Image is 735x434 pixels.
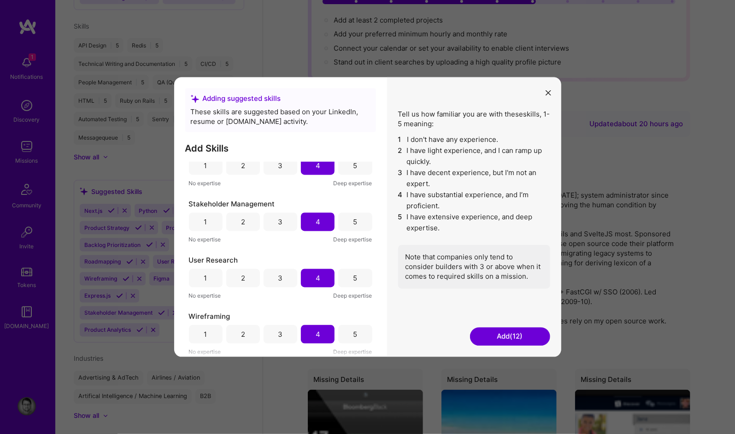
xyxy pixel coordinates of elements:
span: 5 [398,212,403,234]
div: modal [174,77,561,357]
div: 5 [353,217,357,227]
li: I have substantial experience, and I’m proficient. [398,190,550,212]
div: 3 [278,217,283,227]
div: 5 [353,329,357,339]
div: 2 [241,161,245,170]
span: No expertise [189,291,221,301]
div: Note that companies only tend to consider builders with 3 or above when it comes to required skil... [398,245,550,289]
span: 1 [398,135,404,146]
span: Stakeholder Management [189,199,275,209]
div: 1 [204,161,207,170]
span: Deep expertise [334,179,372,188]
div: 1 [204,329,207,339]
div: 2 [241,273,245,283]
div: 4 [316,217,320,227]
li: I have decent experience, but I'm not an expert. [398,168,550,190]
li: I have extensive experience, and deep expertise. [398,212,550,234]
div: 3 [278,273,283,283]
button: Add(12) [470,327,550,346]
i: icon Close [546,90,551,95]
i: icon SuggestedTeams [191,94,199,103]
div: 1 [204,273,207,283]
div: 5 [353,161,357,170]
div: 4 [316,161,320,170]
div: 5 [353,273,357,283]
div: Adding suggested skills [191,94,370,104]
h3: Add Skills [185,143,376,154]
span: No expertise [189,347,221,357]
div: 2 [241,329,245,339]
span: Deep expertise [334,235,372,245]
span: Deep expertise [334,291,372,301]
span: No expertise [189,235,221,245]
li: I don't have any experience. [398,135,550,146]
div: 3 [278,161,283,170]
span: Deep expertise [334,347,372,357]
li: I have light experience, and I can ramp up quickly. [398,146,550,168]
span: Wireframing [189,312,230,322]
div: 3 [278,329,283,339]
div: Tell us how familiar you are with these skills , 1-5 meaning: [398,110,550,289]
div: 4 [316,329,320,339]
div: 4 [316,273,320,283]
div: 1 [204,217,207,227]
span: User Research [189,256,238,265]
div: These skills are suggested based on your LinkedIn, resume or [DOMAIN_NAME] activity. [191,107,370,127]
span: No expertise [189,179,221,188]
span: 4 [398,190,403,212]
div: 2 [241,217,245,227]
span: 3 [398,168,403,190]
span: 2 [398,146,403,168]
